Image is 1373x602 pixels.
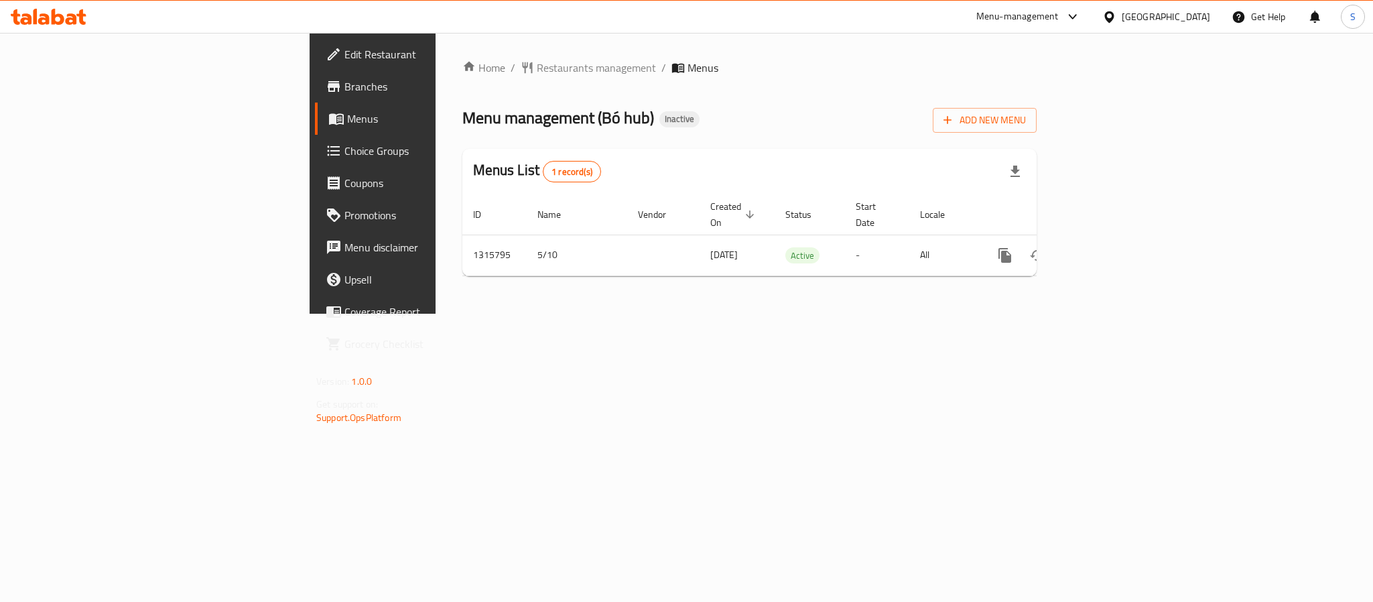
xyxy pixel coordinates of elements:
[785,248,820,263] span: Active
[344,304,528,320] span: Coverage Report
[1122,9,1210,24] div: [GEOGRAPHIC_DATA]
[845,235,909,276] td: -
[659,111,700,127] div: Inactive
[462,60,1037,76] nav: breadcrumb
[543,166,600,178] span: 1 record(s)
[316,396,378,413] span: Get support on:
[315,328,539,360] a: Grocery Checklist
[473,206,499,223] span: ID
[943,112,1026,129] span: Add New Menu
[344,46,528,62] span: Edit Restaurant
[999,156,1031,188] div: Export file
[315,103,539,135] a: Menus
[688,60,718,76] span: Menus
[710,246,738,263] span: [DATE]
[351,373,372,390] span: 1.0.0
[316,373,349,390] span: Version:
[315,231,539,263] a: Menu disclaimer
[315,135,539,167] a: Choice Groups
[315,199,539,231] a: Promotions
[659,113,700,125] span: Inactive
[710,198,759,231] span: Created On
[521,60,656,76] a: Restaurants management
[315,167,539,199] a: Coupons
[976,9,1059,25] div: Menu-management
[462,103,654,133] span: Menu management ( Bó hub )
[344,272,528,288] span: Upsell
[978,194,1128,235] th: Actions
[344,175,528,191] span: Coupons
[347,111,528,127] span: Menus
[344,336,528,352] span: Grocery Checklist
[344,207,528,223] span: Promotions
[537,60,656,76] span: Restaurants management
[638,206,683,223] span: Vendor
[344,78,528,95] span: Branches
[527,235,627,276] td: 5/10
[315,38,539,70] a: Edit Restaurant
[1350,9,1356,24] span: S
[537,206,578,223] span: Name
[785,247,820,263] div: Active
[661,60,666,76] li: /
[543,161,601,182] div: Total records count
[315,70,539,103] a: Branches
[909,235,978,276] td: All
[473,160,601,182] h2: Menus List
[344,143,528,159] span: Choice Groups
[1021,239,1053,272] button: Change Status
[315,296,539,328] a: Coverage Report
[344,239,528,255] span: Menu disclaimer
[989,239,1021,272] button: more
[316,409,401,426] a: Support.OpsPlatform
[920,206,962,223] span: Locale
[315,263,539,296] a: Upsell
[785,206,829,223] span: Status
[462,194,1128,276] table: enhanced table
[933,108,1037,133] button: Add New Menu
[856,198,893,231] span: Start Date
